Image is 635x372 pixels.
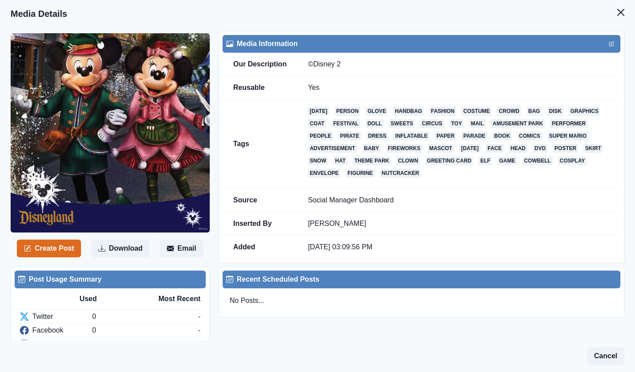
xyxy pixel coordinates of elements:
div: - [198,325,200,336]
a: mail [469,119,485,128]
a: inflatable [393,132,430,140]
a: doll [366,119,384,128]
a: bag [527,107,542,116]
td: Yes [297,76,620,100]
a: face [486,144,504,153]
a: skirt [583,144,603,153]
div: Most Recent [140,294,200,304]
a: people [308,132,333,140]
button: Create Post [17,240,81,257]
a: graphics [569,107,600,116]
a: figurine [346,169,374,178]
a: elf [478,156,492,165]
a: glove [366,107,388,116]
div: 0 [92,311,198,322]
a: crowd [497,107,521,116]
a: fashion [429,107,456,116]
a: paper [435,132,456,140]
a: [DATE] [308,107,329,116]
img: ythdmcytjys6bpylbavj [11,33,210,232]
p: Social Manager Dashboard [308,196,610,205]
div: Instagram [20,339,92,349]
a: coat [308,119,326,128]
a: head [509,144,527,153]
td: Source [223,189,297,212]
a: mascot [427,144,454,153]
a: disk [547,107,563,116]
a: circus [420,119,444,128]
a: cosplay [558,156,587,165]
div: No Posts... [223,288,620,313]
button: Email [160,240,204,257]
div: 0 [92,325,198,336]
td: Inserted By [223,212,297,236]
a: super mario [547,132,589,140]
a: clown [396,156,419,165]
div: - [198,311,200,322]
button: Download [91,240,150,257]
a: costume [462,107,492,116]
a: dress [366,132,388,140]
div: Media Information [226,39,617,49]
a: envelope [308,169,340,178]
a: advertisement [308,144,357,153]
a: pirate [339,132,361,140]
div: Used [80,294,140,304]
a: sweets [389,119,415,128]
a: performer [550,119,588,128]
button: Edit [606,39,617,49]
a: greeting card [425,156,473,165]
td: ©Disney 2 [297,53,620,76]
div: Facebook [20,325,92,336]
div: Post Usage Summary [18,274,202,285]
a: poster [553,144,578,153]
a: toy [450,119,464,128]
a: hat [333,156,347,165]
div: 0 [92,339,198,349]
a: handbag [393,107,423,116]
a: person [335,107,361,116]
td: Reusable [223,76,297,100]
td: Added [223,236,297,259]
div: Twitter [20,311,92,322]
a: festival [331,119,360,128]
td: [DATE] 03:09:56 PM [297,236,620,259]
a: baby [362,144,381,153]
a: cowbell [522,156,553,165]
button: Cancel [587,347,624,365]
div: - [198,339,200,349]
a: parade [462,132,487,140]
a: book [493,132,512,140]
a: [DATE] [459,144,481,153]
a: amusement park [491,119,545,128]
td: Tags [223,100,297,189]
a: dvd [533,144,547,153]
td: Our Description [223,53,297,76]
div: Recent Scheduled Posts [226,274,617,285]
a: game [497,156,517,165]
a: nutcracker [380,169,421,178]
a: theme park [353,156,391,165]
a: [PERSON_NAME] [308,220,366,227]
a: comics [517,132,542,140]
button: Close [612,4,630,21]
a: fireworks [386,144,422,153]
a: snow [308,156,328,165]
